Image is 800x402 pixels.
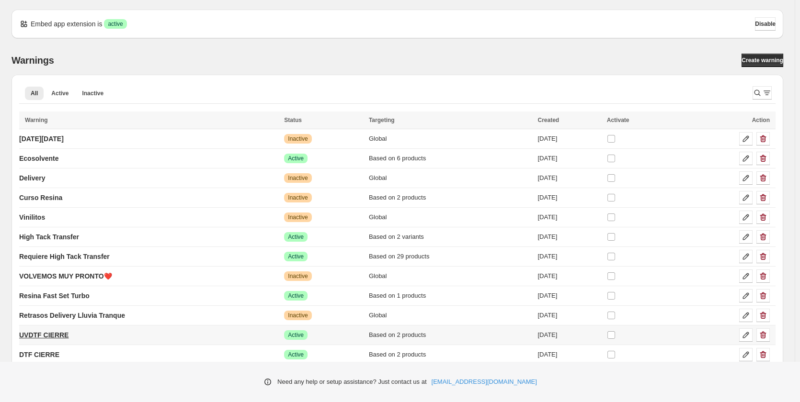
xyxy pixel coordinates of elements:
[369,232,532,242] div: Based on 2 variants
[19,232,79,242] p: High Tack Transfer
[288,253,304,260] span: Active
[19,134,64,144] p: [DATE][DATE]
[369,291,532,301] div: Based on 1 products
[752,117,770,123] span: Action
[537,173,601,183] div: [DATE]
[19,190,62,205] a: Curso Resina
[288,194,308,201] span: Inactive
[607,117,629,123] span: Activate
[537,154,601,163] div: [DATE]
[432,377,537,387] a: [EMAIL_ADDRESS][DOMAIN_NAME]
[537,330,601,340] div: [DATE]
[753,86,772,100] button: Search and filter results
[537,193,601,202] div: [DATE]
[288,351,304,358] span: Active
[19,154,58,163] p: Ecosolvente
[537,291,601,301] div: [DATE]
[19,131,64,146] a: [DATE][DATE]
[369,154,532,163] div: Based on 6 products
[369,311,532,320] div: Global
[51,89,69,97] span: Active
[19,210,45,225] a: Vinilitos
[288,233,304,241] span: Active
[19,347,59,362] a: DTF CIERRE
[369,173,532,183] div: Global
[537,311,601,320] div: [DATE]
[288,155,304,162] span: Active
[369,330,532,340] div: Based on 2 products
[19,291,90,301] p: Resina Fast Set Turbo
[19,170,45,186] a: Delivery
[288,174,308,182] span: Inactive
[369,193,532,202] div: Based on 2 products
[288,312,308,319] span: Inactive
[19,288,90,303] a: Resina Fast Set Turbo
[19,327,69,343] a: UVDTF CIERRE
[742,56,783,64] span: Create warning
[755,20,776,28] span: Disable
[537,350,601,359] div: [DATE]
[288,135,308,143] span: Inactive
[288,292,304,300] span: Active
[19,271,112,281] p: VOLVEMOS MUY PRONTO❤️
[11,55,54,66] h2: Warnings
[537,232,601,242] div: [DATE]
[19,311,125,320] p: Retrasos Delivery Lluvia Tranque
[108,20,123,28] span: active
[369,252,532,261] div: Based on 29 products
[369,350,532,359] div: Based on 2 products
[742,54,783,67] a: Create warning
[288,213,308,221] span: Inactive
[19,249,110,264] a: Requiere High Tack Transfer
[19,212,45,222] p: Vinilitos
[369,271,532,281] div: Global
[369,117,395,123] span: Targeting
[25,117,48,123] span: Warning
[537,117,559,123] span: Created
[19,308,125,323] a: Retrasos Delivery Lluvia Tranque
[288,331,304,339] span: Active
[284,117,302,123] span: Status
[19,173,45,183] p: Delivery
[19,268,112,284] a: VOLVEMOS MUY PRONTO❤️
[19,193,62,202] p: Curso Resina
[369,212,532,222] div: Global
[288,272,308,280] span: Inactive
[537,252,601,261] div: [DATE]
[31,19,102,29] p: Embed app extension is
[537,212,601,222] div: [DATE]
[755,17,776,31] button: Disable
[19,350,59,359] p: DTF CIERRE
[369,134,532,144] div: Global
[19,330,69,340] p: UVDTF CIERRE
[82,89,103,97] span: Inactive
[19,229,79,245] a: High Tack Transfer
[19,151,58,166] a: Ecosolvente
[31,89,38,97] span: All
[537,134,601,144] div: [DATE]
[19,252,110,261] p: Requiere High Tack Transfer
[537,271,601,281] div: [DATE]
